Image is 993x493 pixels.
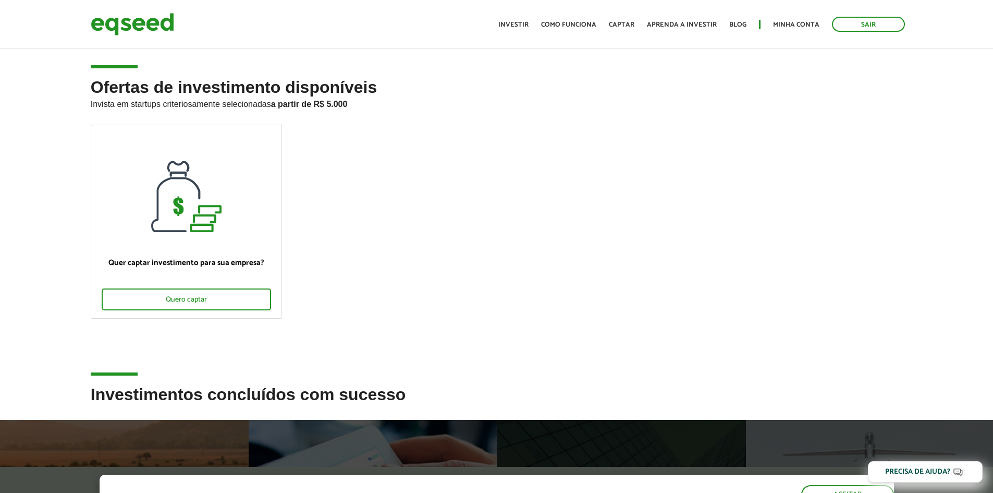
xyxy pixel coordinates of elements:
[91,78,903,125] h2: Ofertas de investimento disponíveis
[781,466,944,484] p: Flapper
[541,21,596,28] a: Como funciona
[773,21,819,28] a: Minha conta
[100,475,477,491] h5: O site da EqSeed utiliza cookies para melhorar sua navegação.
[609,21,634,28] a: Captar
[832,17,905,32] a: Sair
[729,21,746,28] a: Blog
[284,466,447,484] p: Co.Urban
[102,258,271,268] p: Quer captar investimento para sua empresa?
[91,386,903,419] h2: Investimentos concluídos com sucesso
[271,100,348,109] strong: a partir de R$ 5.000
[91,10,174,38] img: EqSeed
[91,125,282,319] a: Quer captar investimento para sua empresa? Quero captar
[91,97,903,109] p: Invista em startups criteriosamente selecionadas
[102,288,271,310] div: Quero captar
[647,21,717,28] a: Aprenda a investir
[498,21,529,28] a: Investir
[532,466,695,484] p: EqSeed
[35,466,198,484] p: JetBov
